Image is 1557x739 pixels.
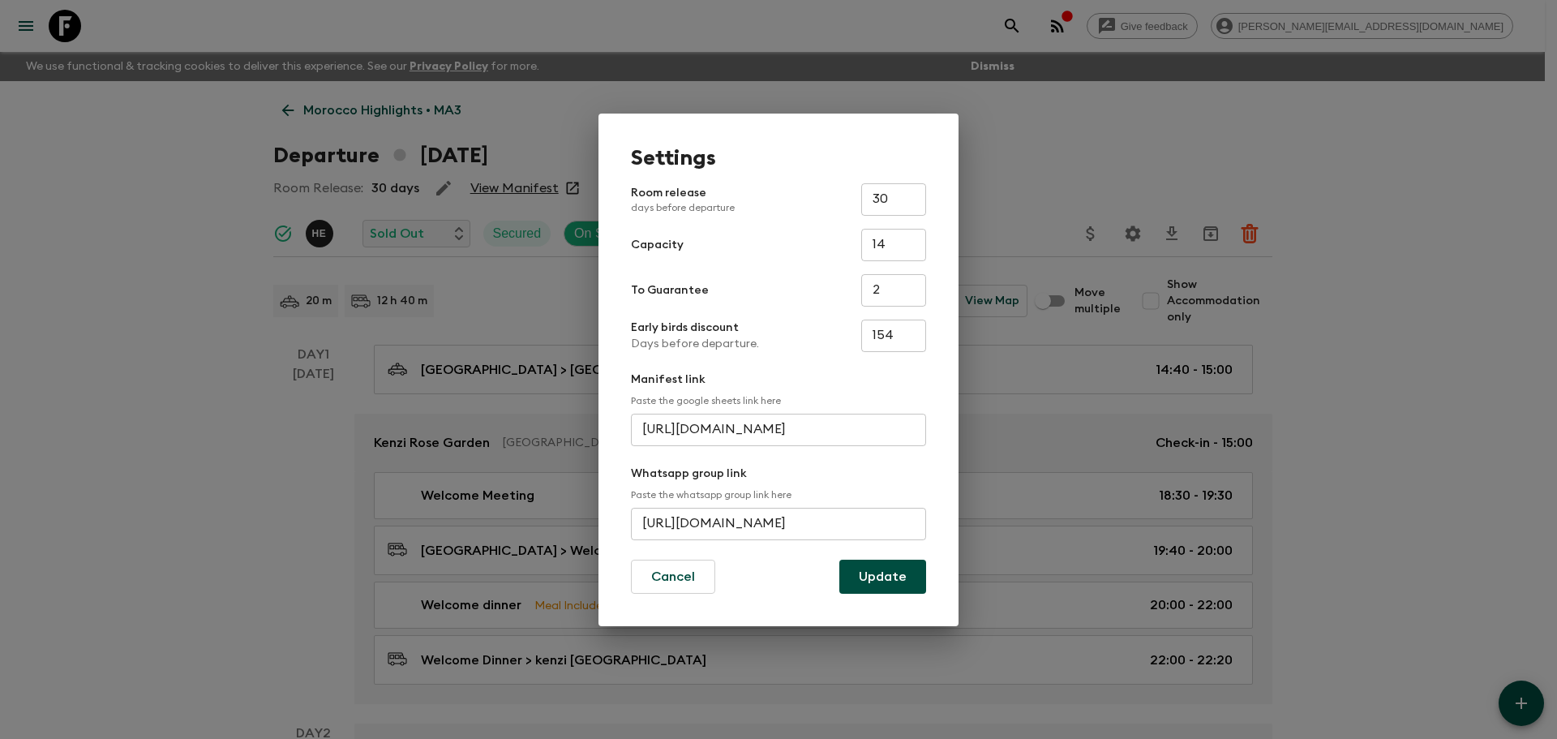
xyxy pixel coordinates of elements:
[839,560,926,594] button: Update
[631,320,759,336] p: Early birds discount
[631,237,684,253] p: Capacity
[861,320,926,352] input: e.g. 180
[631,185,735,214] p: Room release
[861,274,926,307] input: e.g. 4
[631,466,926,482] p: Whatsapp group link
[631,336,759,352] p: Days before departure.
[631,560,715,594] button: Cancel
[631,508,926,540] input: e.g. https://chat.whatsapp.com/...
[631,372,926,388] p: Manifest link
[631,201,735,214] p: days before departure
[631,394,926,407] p: Paste the google sheets link here
[861,229,926,261] input: e.g. 14
[861,183,926,216] input: e.g. 30
[631,146,926,170] h1: Settings
[631,488,926,501] p: Paste the whatsapp group link here
[631,282,709,299] p: To Guarantee
[631,414,926,446] input: e.g. https://docs.google.com/spreadsheets/d/1P7Zz9v8J0vXy1Q/edit#gid=0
